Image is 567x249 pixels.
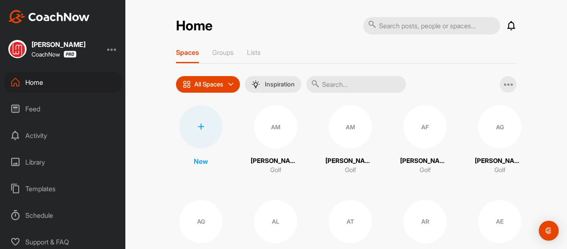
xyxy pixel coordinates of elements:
div: CoachNow [32,51,76,58]
p: [PERSON_NAME] [400,156,450,166]
p: Lists [247,48,261,57]
div: Schedule [5,205,122,226]
p: [PERSON_NAME] [475,156,525,166]
p: [PERSON_NAME] [325,156,375,166]
img: CoachNow [8,10,90,23]
div: Open Intercom Messenger [539,221,559,241]
input: Search... [306,76,406,93]
p: Golf [494,165,506,175]
div: AR [403,200,447,243]
a: AF[PERSON_NAME]Golf [400,105,450,175]
img: menuIcon [252,80,260,89]
div: AM [254,105,297,148]
input: Search posts, people or spaces... [363,17,500,35]
div: AE [478,200,521,243]
p: Golf [420,165,431,175]
a: AM[PERSON_NAME]Golf [251,105,301,175]
p: New [194,156,208,166]
div: [PERSON_NAME] [32,41,86,48]
p: Golf [270,165,281,175]
a: AG[PERSON_NAME]Golf [475,105,525,175]
a: AM[PERSON_NAME]Golf [325,105,375,175]
div: Templates [5,178,122,199]
p: [PERSON_NAME] [251,156,301,166]
img: CoachNow Pro [64,51,76,58]
div: AG [179,200,222,243]
img: square_3399a55422dd08a3454c73920efade8d.jpg [8,40,27,58]
p: All Spaces [194,81,223,88]
h2: Home [176,18,213,34]
p: Inspiration [265,81,295,88]
div: Home [5,72,122,93]
p: Golf [345,165,356,175]
img: icon [183,80,191,89]
div: Activity [5,125,122,146]
div: Library [5,152,122,173]
p: Groups [212,48,234,57]
p: Spaces [176,48,199,57]
div: AF [403,105,447,148]
div: AL [254,200,297,243]
div: Feed [5,99,122,119]
div: AM [329,105,372,148]
div: AG [478,105,521,148]
div: AT [329,200,372,243]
